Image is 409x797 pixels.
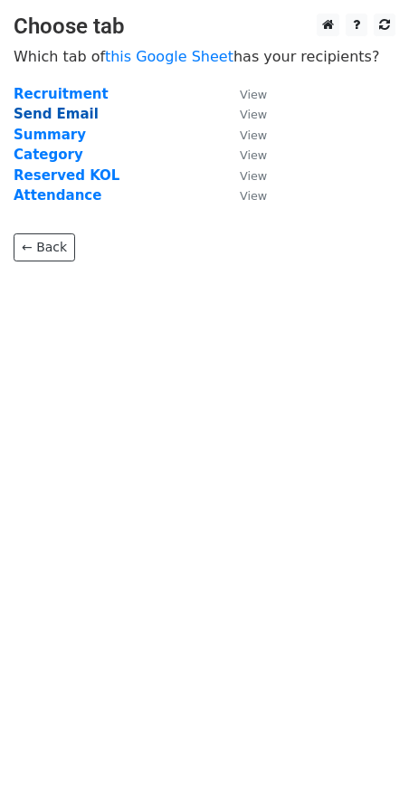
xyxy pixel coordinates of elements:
a: this Google Sheet [105,48,233,65]
p: Which tab of has your recipients? [14,47,395,66]
a: View [222,147,267,163]
a: View [222,187,267,204]
a: View [222,167,267,184]
a: View [222,106,267,122]
a: Recruitment [14,86,109,102]
iframe: Chat Widget [319,710,409,797]
small: View [240,169,267,183]
small: View [240,108,267,121]
small: View [240,88,267,101]
a: Reserved KOL [14,167,119,184]
small: View [240,189,267,203]
a: Attendance [14,187,101,204]
a: View [222,86,267,102]
a: ← Back [14,233,75,261]
a: View [222,127,267,143]
small: View [240,148,267,162]
a: Send Email [14,106,99,122]
small: View [240,128,267,142]
a: Summary [14,127,86,143]
a: Category [14,147,83,163]
h3: Choose tab [14,14,395,40]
